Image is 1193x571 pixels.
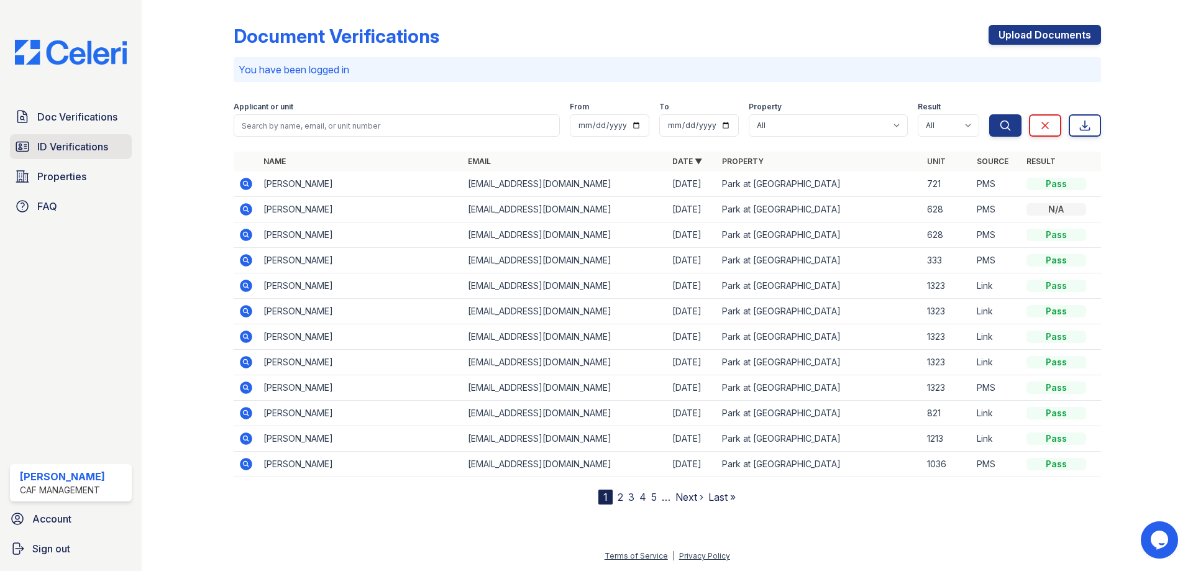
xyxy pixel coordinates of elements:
[258,222,463,248] td: [PERSON_NAME]
[717,350,921,375] td: Park at [GEOGRAPHIC_DATA]
[717,299,921,324] td: Park at [GEOGRAPHIC_DATA]
[922,350,972,375] td: 1323
[717,248,921,273] td: Park at [GEOGRAPHIC_DATA]
[263,157,286,166] a: Name
[717,375,921,401] td: Park at [GEOGRAPHIC_DATA]
[258,452,463,477] td: [PERSON_NAME]
[5,40,137,65] img: CE_Logo_Blue-a8612792a0a2168367f1c8372b55b34899dd931a85d93a1a3d3e32e68fde9ad4.png
[463,171,667,197] td: [EMAIL_ADDRESS][DOMAIN_NAME]
[667,452,717,477] td: [DATE]
[667,324,717,350] td: [DATE]
[922,299,972,324] td: 1323
[977,157,1008,166] a: Source
[1026,458,1086,470] div: Pass
[32,511,71,526] span: Account
[234,114,560,137] input: Search by name, email, or unit number
[675,491,703,503] a: Next ›
[667,197,717,222] td: [DATE]
[972,426,1022,452] td: Link
[37,139,108,154] span: ID Verifications
[1026,305,1086,317] div: Pass
[5,536,137,561] button: Sign out
[659,102,669,112] label: To
[258,171,463,197] td: [PERSON_NAME]
[972,273,1022,299] td: Link
[922,452,972,477] td: 1036
[972,222,1022,248] td: PMS
[667,375,717,401] td: [DATE]
[972,401,1022,426] td: Link
[1141,521,1181,559] iframe: chat widget
[927,157,946,166] a: Unit
[662,490,670,505] span: …
[972,350,1022,375] td: Link
[258,375,463,401] td: [PERSON_NAME]
[1026,280,1086,292] div: Pass
[258,401,463,426] td: [PERSON_NAME]
[918,102,941,112] label: Result
[922,375,972,401] td: 1323
[463,350,667,375] td: [EMAIL_ADDRESS][DOMAIN_NAME]
[972,171,1022,197] td: PMS
[749,102,782,112] label: Property
[570,102,589,112] label: From
[667,426,717,452] td: [DATE]
[10,104,132,129] a: Doc Verifications
[258,299,463,324] td: [PERSON_NAME]
[258,324,463,350] td: [PERSON_NAME]
[922,222,972,248] td: 628
[234,102,293,112] label: Applicant or unit
[922,248,972,273] td: 333
[722,157,764,166] a: Property
[463,197,667,222] td: [EMAIL_ADDRESS][DOMAIN_NAME]
[239,62,1096,77] p: You have been logged in
[989,25,1101,45] a: Upload Documents
[651,491,657,503] a: 5
[1026,178,1086,190] div: Pass
[10,134,132,159] a: ID Verifications
[234,25,439,47] div: Document Verifications
[258,248,463,273] td: [PERSON_NAME]
[258,197,463,222] td: [PERSON_NAME]
[922,401,972,426] td: 821
[717,401,921,426] td: Park at [GEOGRAPHIC_DATA]
[922,197,972,222] td: 628
[37,109,117,124] span: Doc Verifications
[1026,432,1086,445] div: Pass
[463,222,667,248] td: [EMAIL_ADDRESS][DOMAIN_NAME]
[667,401,717,426] td: [DATE]
[667,350,717,375] td: [DATE]
[463,324,667,350] td: [EMAIL_ADDRESS][DOMAIN_NAME]
[463,248,667,273] td: [EMAIL_ADDRESS][DOMAIN_NAME]
[1026,331,1086,343] div: Pass
[672,157,702,166] a: Date ▼
[1026,229,1086,241] div: Pass
[258,273,463,299] td: [PERSON_NAME]
[922,171,972,197] td: 721
[258,426,463,452] td: [PERSON_NAME]
[463,401,667,426] td: [EMAIL_ADDRESS][DOMAIN_NAME]
[10,164,132,189] a: Properties
[667,299,717,324] td: [DATE]
[922,426,972,452] td: 1213
[1026,254,1086,267] div: Pass
[972,452,1022,477] td: PMS
[5,506,137,531] a: Account
[463,299,667,324] td: [EMAIL_ADDRESS][DOMAIN_NAME]
[32,541,70,556] span: Sign out
[679,551,730,560] a: Privacy Policy
[10,194,132,219] a: FAQ
[972,375,1022,401] td: PMS
[972,248,1022,273] td: PMS
[463,273,667,299] td: [EMAIL_ADDRESS][DOMAIN_NAME]
[717,324,921,350] td: Park at [GEOGRAPHIC_DATA]
[628,491,634,503] a: 3
[1026,356,1086,368] div: Pass
[717,426,921,452] td: Park at [GEOGRAPHIC_DATA]
[972,299,1022,324] td: Link
[922,273,972,299] td: 1323
[717,197,921,222] td: Park at [GEOGRAPHIC_DATA]
[922,324,972,350] td: 1323
[717,222,921,248] td: Park at [GEOGRAPHIC_DATA]
[667,248,717,273] td: [DATE]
